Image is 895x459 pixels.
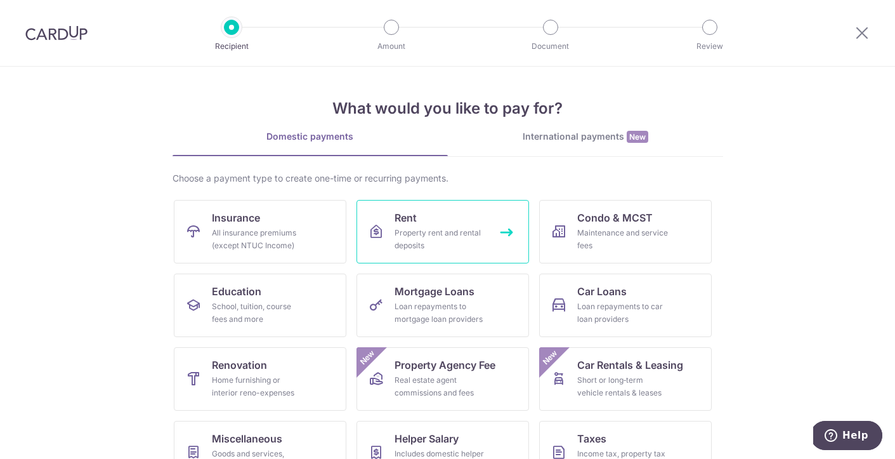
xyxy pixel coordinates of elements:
[395,227,486,252] div: Property rent and rental deposits
[577,300,669,326] div: Loan repayments to car loan providers
[173,97,723,120] h4: What would you like to pay for?
[174,200,346,263] a: InsuranceAll insurance premiums (except NTUC Income)
[212,374,303,399] div: Home furnishing or interior reno-expenses
[504,40,598,53] p: Document
[577,431,606,446] span: Taxes
[185,40,278,53] p: Recipient
[539,200,712,263] a: Condo & MCSTMaintenance and service fees
[577,227,669,252] div: Maintenance and service fees
[395,210,417,225] span: Rent
[174,274,346,337] a: EducationSchool, tuition, course fees and more
[577,284,627,299] span: Car Loans
[174,347,346,411] a: RenovationHome furnishing or interior reno-expenses
[395,300,486,326] div: Loan repayments to mortgage loan providers
[212,300,303,326] div: School, tuition, course fees and more
[395,357,495,373] span: Property Agency Fee
[212,210,260,225] span: Insurance
[813,421,882,453] iframe: Opens a widget where you can find more information
[344,40,438,53] p: Amount
[29,9,55,20] span: Help
[577,357,683,373] span: Car Rentals & Leasing
[539,347,560,368] span: New
[212,431,282,446] span: Miscellaneous
[395,284,474,299] span: Mortgage Loans
[448,130,723,143] div: International payments
[212,284,261,299] span: Education
[25,25,88,41] img: CardUp
[663,40,757,53] p: Review
[356,347,529,411] a: Property Agency FeeReal estate agent commissions and feesNew
[627,131,648,143] span: New
[395,431,459,446] span: Helper Salary
[356,274,529,337] a: Mortgage LoansLoan repayments to mortgage loan providers
[577,210,653,225] span: Condo & MCST
[539,347,712,411] a: Car Rentals & LeasingShort or long‑term vehicle rentals & leasesNew
[356,347,377,368] span: New
[173,130,448,143] div: Domestic payments
[395,374,486,399] div: Real estate agent commissions and fees
[212,227,303,252] div: All insurance premiums (except NTUC Income)
[577,374,669,399] div: Short or long‑term vehicle rentals & leases
[212,357,267,373] span: Renovation
[173,172,723,185] div: Choose a payment type to create one-time or recurring payments.
[356,200,529,263] a: RentProperty rent and rental deposits
[539,274,712,337] a: Car LoansLoan repayments to car loan providers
